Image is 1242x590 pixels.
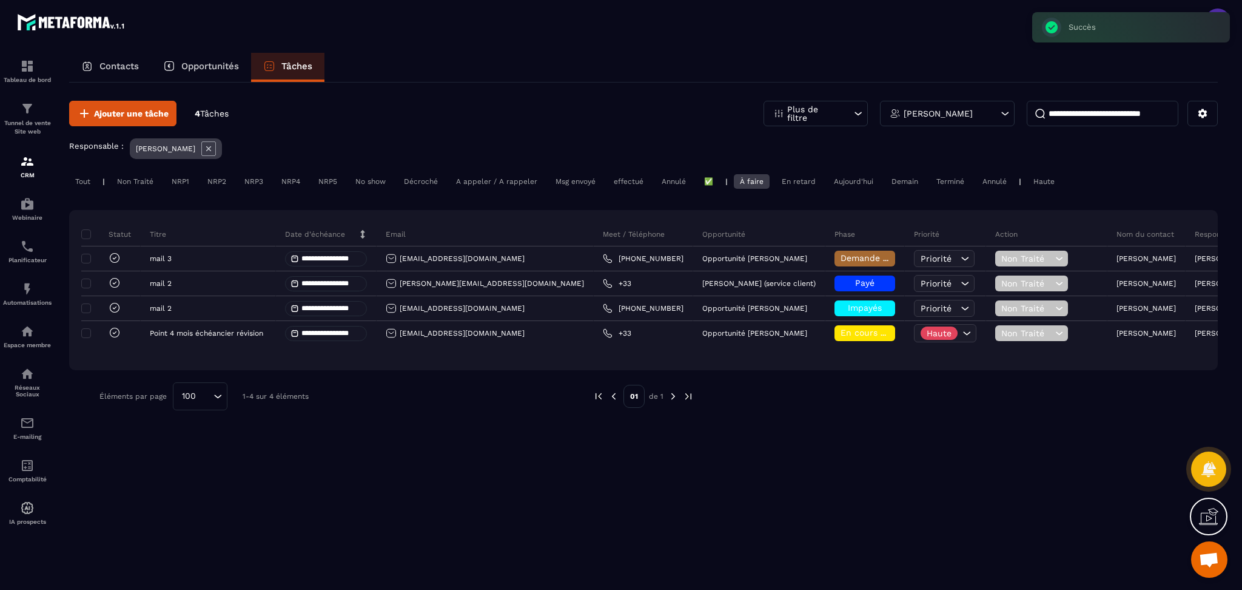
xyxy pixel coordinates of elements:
a: [PHONE_NUMBER] [603,303,683,313]
p: Responsable [1195,229,1240,239]
p: 1-4 sur 4 éléments [243,392,309,401]
div: ✅ [698,174,719,189]
p: Contacts [99,61,139,72]
p: CRM [3,172,52,178]
p: Phase [834,229,855,239]
p: Opportunité [PERSON_NAME] [702,254,807,263]
p: Tableau de bord [3,76,52,83]
p: Statut [84,229,131,239]
img: prev [593,391,604,402]
div: NRP4 [275,174,306,189]
p: Opportunité [PERSON_NAME] [702,304,807,313]
p: Opportunité [702,229,745,239]
div: NRP5 [312,174,343,189]
p: mail 2 [150,304,172,313]
div: Demain [885,174,924,189]
img: automations [20,197,35,211]
p: Action [995,229,1018,239]
p: 4 [195,108,229,120]
img: scheduler [20,239,35,254]
img: accountant [20,458,35,473]
p: | [102,177,105,186]
span: En cours de régularisation [841,328,951,337]
p: Comptabilité [3,476,52,483]
p: Planificateur [3,257,52,263]
a: automationsautomationsWebinaire [3,188,52,230]
span: Ajouter une tâche [94,107,169,120]
a: +33 [603,279,631,288]
a: +33 [603,328,631,338]
img: social-network [20,367,35,381]
p: E-mailing [3,433,52,440]
img: logo [17,11,126,33]
a: automationsautomationsEspace membre [3,315,52,358]
p: Haute [927,329,952,337]
p: Plus de filtre [787,105,841,122]
p: Réseaux Sociaux [3,384,52,398]
img: formation [20,154,35,169]
p: Point 4 mois échéancier révision [150,329,263,337]
a: automationsautomationsAutomatisations [3,273,52,315]
p: mail 3 [150,254,172,263]
p: Meet / Téléphone [603,229,665,239]
p: | [725,177,728,186]
img: automations [20,501,35,515]
p: Nom du contact [1116,229,1174,239]
p: [PERSON_NAME] [904,109,973,118]
input: Search for option [200,390,210,403]
p: [PERSON_NAME] [1116,304,1176,313]
span: Non Traité [1001,279,1052,288]
img: next [683,391,694,402]
div: Ouvrir le chat [1191,541,1227,578]
span: Demande de rétractation/report [841,253,976,263]
a: formationformationTunnel de vente Site web [3,92,52,145]
p: Espace membre [3,342,52,348]
div: effectué [608,174,650,189]
p: | [1019,177,1021,186]
span: Non Traité [1001,254,1052,263]
span: Priorité [921,279,952,288]
div: No show [349,174,392,189]
div: Msg envoyé [549,174,602,189]
span: Payé [855,278,874,288]
div: En retard [776,174,822,189]
p: Tunnel de vente Site web [3,119,52,136]
img: automations [20,282,35,296]
div: Aujourd'hui [828,174,879,189]
span: 100 [178,390,200,403]
a: [PHONE_NUMBER] [603,254,683,263]
p: 01 [623,385,645,408]
a: Tâches [251,53,324,82]
p: Responsable : [69,141,124,151]
p: Tâches [281,61,312,72]
p: [PERSON_NAME] [1116,254,1176,263]
div: Annulé [976,174,1013,189]
span: Impayés [848,303,882,313]
p: Éléments par page [99,392,167,401]
p: [PERSON_NAME] [1116,329,1176,337]
img: prev [608,391,619,402]
p: Priorité [914,229,939,239]
div: NRP1 [166,174,195,189]
a: schedulerschedulerPlanificateur [3,230,52,273]
div: Non Traité [111,174,159,189]
p: Automatisations [3,299,52,306]
p: [PERSON_NAME] [1116,279,1176,288]
p: IA prospects [3,518,52,525]
div: Terminé [930,174,970,189]
span: Non Traité [1001,303,1052,313]
div: À faire [734,174,770,189]
img: formation [20,101,35,116]
span: Non Traité [1001,328,1052,338]
div: NRP3 [238,174,269,189]
p: Email [386,229,406,239]
div: Décroché [398,174,444,189]
div: Annulé [656,174,692,189]
div: Search for option [173,382,227,410]
span: Priorité [921,303,952,313]
div: NRP2 [201,174,232,189]
img: formation [20,59,35,73]
p: Titre [150,229,166,239]
p: [PERSON_NAME] [136,144,195,153]
div: A appeler / A rappeler [450,174,543,189]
